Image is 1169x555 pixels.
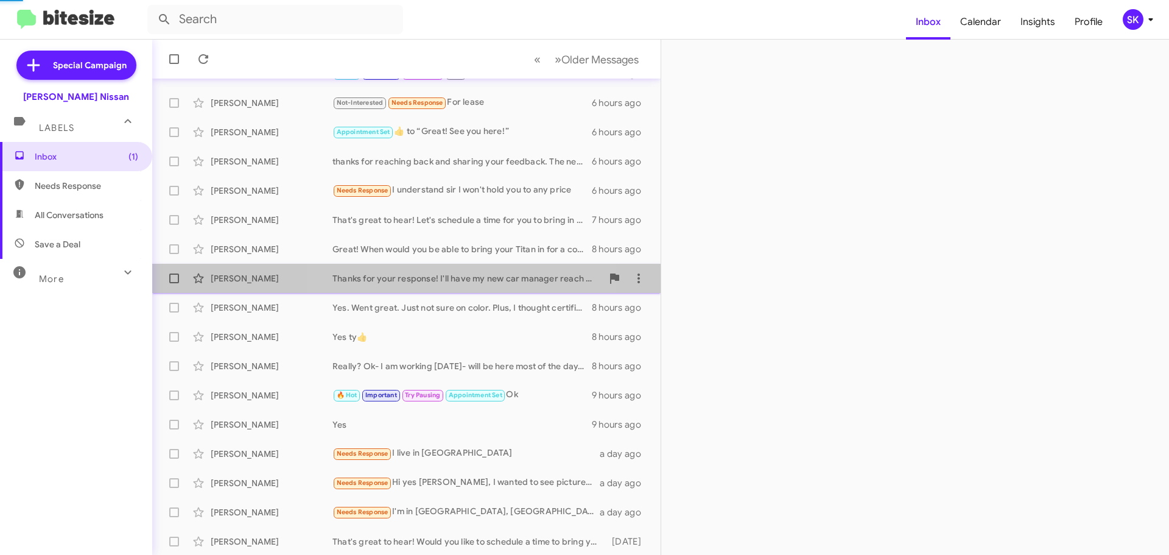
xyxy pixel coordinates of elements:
span: 🔥 Hot [337,391,357,399]
div: [PERSON_NAME] [211,389,332,401]
span: (1) [128,150,138,163]
div: [PERSON_NAME] [211,126,332,138]
div: [PERSON_NAME] [211,506,332,518]
span: Needs Response [391,99,443,107]
div: 6 hours ago [592,97,651,109]
div: Hi yes [PERSON_NAME], I wanted to see pictures of the truck first [332,476,600,490]
div: Really? Ok- I am working [DATE]- will be here most of the day. But I'd love to hear what you can ... [332,360,592,372]
div: 8 hours ago [592,360,651,372]
span: All Conversations [35,209,104,221]
div: [PERSON_NAME] [211,97,332,109]
div: Yes ty👍 [332,331,592,343]
div: Thanks for your response! I'll have my new car manager reach out to you with our bet pricing on a... [332,272,602,285]
span: Needs Response [337,450,388,458]
div: Ok [332,388,592,402]
div: 8 hours ago [592,331,651,343]
div: [PERSON_NAME] [211,536,332,548]
span: Appointment Set [449,391,502,399]
div: [PERSON_NAME] [211,477,332,489]
div: [DATE] [606,536,651,548]
span: More [39,274,64,285]
a: Calendar [950,4,1011,40]
div: 7 hours ago [592,214,651,226]
div: Yes. Went great. Just not sure on color. Plus, I thought certified cars were included in the pric... [332,302,592,314]
div: 6 hours ago [592,185,651,197]
span: Try Pausing [405,391,440,399]
div: a day ago [600,506,651,518]
div: ​👍​ to “ Great! See you here! ” [332,125,592,139]
span: Appointment Set [337,128,390,136]
div: I live in [GEOGRAPHIC_DATA] [332,447,600,461]
div: I'm in [GEOGRAPHIC_DATA], [GEOGRAPHIC_DATA] [332,505,600,519]
span: Needs Response [337,508,388,516]
div: a day ago [600,477,651,489]
div: [PERSON_NAME] [211,214,332,226]
span: Not-Interested [337,99,384,107]
span: Needs Response [35,180,138,192]
div: [PERSON_NAME] [211,272,332,285]
div: [PERSON_NAME] [211,243,332,255]
nav: Page navigation example [527,47,646,72]
button: Next [547,47,646,72]
div: 8 hours ago [592,243,651,255]
a: Profile [1065,4,1112,40]
div: [PERSON_NAME] [211,448,332,460]
span: Inbox [35,150,138,163]
div: 6 hours ago [592,155,651,168]
a: Insights [1011,4,1065,40]
div: That's great to hear! Would you like to schedule a time to bring your vehicle in for an inspection? [332,536,606,548]
div: [PERSON_NAME] [211,302,332,314]
a: Inbox [906,4,950,40]
div: [PERSON_NAME] [211,360,332,372]
span: Needs Response [337,479,388,487]
span: » [555,52,561,67]
div: Yes [332,419,592,431]
input: Search [147,5,403,34]
div: SK [1123,9,1143,30]
div: For lease [332,96,592,110]
div: [PERSON_NAME] [211,419,332,431]
div: [PERSON_NAME] Nissan [23,91,129,103]
span: Special Campaign [53,59,127,71]
button: Previous [527,47,548,72]
button: SK [1112,9,1156,30]
div: 9 hours ago [592,389,651,401]
span: Save a Deal [35,238,80,250]
div: 8 hours ago [592,302,651,314]
div: [PERSON_NAME] [211,185,332,197]
span: Needs Response [337,186,388,194]
div: 6 hours ago [592,126,651,138]
div: [PERSON_NAME] [211,155,332,168]
span: Important [365,391,397,399]
div: [PERSON_NAME] [211,331,332,343]
span: Older Messages [561,53,639,66]
div: Great! When would you be able to bring your Titan in for a complimentary appraisal? We can assist... [332,243,592,255]
span: Labels [39,122,74,133]
div: That's great to hear! Let's schedule a time for you to bring in your vehicle for an appraisal. Wh... [332,214,592,226]
span: « [534,52,541,67]
div: a day ago [600,448,651,460]
a: Special Campaign [16,51,136,80]
div: 9 hours ago [592,419,651,431]
div: I understand sir I won't hold you to any price [332,183,592,197]
div: thanks for reaching back and sharing your feedback. The negotiating part of the car business can ... [332,155,592,168]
